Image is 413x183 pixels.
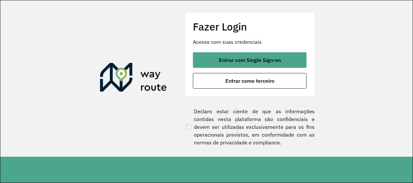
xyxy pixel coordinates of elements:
span: Entrar com Single Sign-on [219,57,281,63]
label: Declaro estar ciente de que as informações contidas nesta plataforma são confidenciais e devem se... [185,107,315,146]
img: Roteirizador AmbevTech [100,63,167,94]
span: Entrar como terceiro [225,78,274,83]
p: Acesse com suas credenciais [193,38,307,46]
h2: Fazer Login [193,20,307,33]
button: button [193,73,307,89]
button: button [193,52,307,68]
